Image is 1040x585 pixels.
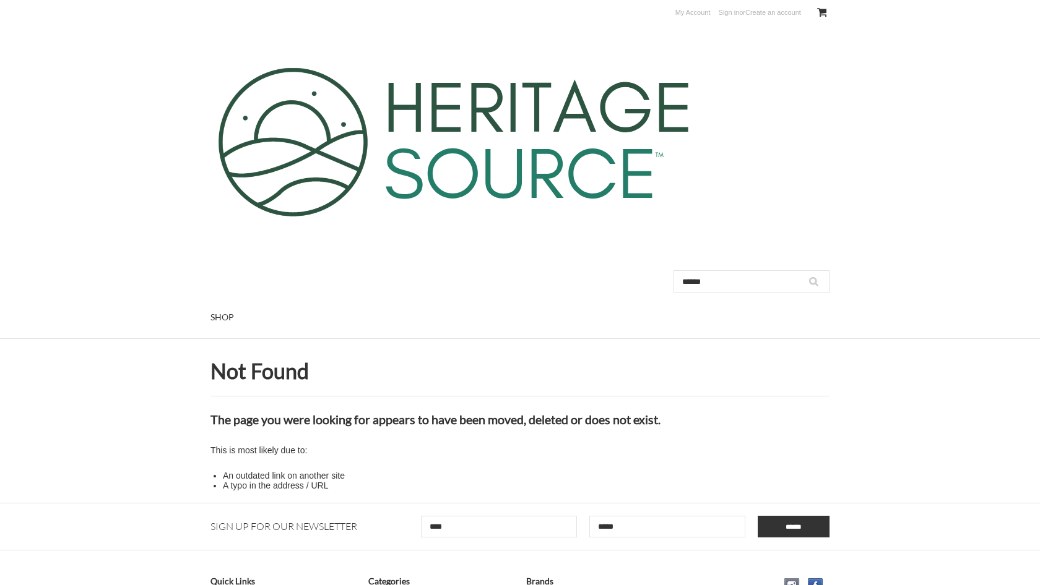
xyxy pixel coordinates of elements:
[719,9,740,16] a: Sign in
[745,9,801,16] a: Create an account
[223,480,830,490] li: A typo in the address / URL
[210,409,830,430] p: The page you were looking for appears to have been moved, deleted or does not exist.
[210,312,234,322] a: SHOP
[675,9,711,16] a: My Account
[210,358,830,396] h1: Not Found
[210,443,830,458] p: This is most likely due to:
[817,6,826,19] i: View Cart
[719,6,801,19] div: or
[223,471,830,480] li: An outdated link on another site
[210,516,409,537] h4: Sign up for our newsletter
[210,31,699,268] img: Heritage Source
